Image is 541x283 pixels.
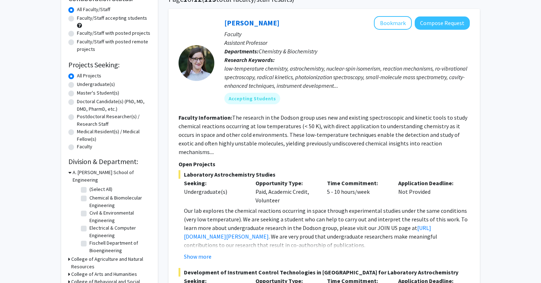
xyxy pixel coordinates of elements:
label: Faculty/Staff with posted remote projects [77,38,151,53]
label: Faculty/Staff accepting students [77,14,147,22]
button: Compose Request to Leah Dodson [415,16,470,30]
label: Medical Resident(s) / Medical Fellow(s) [77,128,151,143]
p: Opportunity Type: [255,179,316,187]
label: Chemical & Biomolecular Engineering [89,194,149,209]
div: 5 - 10 hours/week [322,179,393,205]
mat-chip: Accepting Students [224,93,280,104]
a: [PERSON_NAME] [224,18,279,27]
span: Laboratory Astrochemistry Studies [179,170,470,179]
h3: College of Arts and Humanities [71,270,137,278]
h2: Division & Department: [68,157,151,166]
label: Faculty/Staff with posted projects [77,29,150,37]
p: Application Deadline: [398,179,459,187]
iframe: Chat [5,251,30,278]
label: Civil & Environmental Engineering [89,209,149,224]
label: Undergraduate(s) [77,81,115,88]
button: Add Leah Dodson to Bookmarks [374,16,412,30]
div: Paid, Academic Credit, Volunteer [250,179,322,205]
p: Seeking: [184,179,245,187]
p: Open Projects [179,160,470,168]
span: Chemistry & Biochemistry [259,48,317,55]
label: Master's Student(s) [77,89,119,97]
b: Faculty Information: [179,114,232,121]
label: (Select All) [89,186,112,193]
button: Show more [184,252,211,261]
label: Faculty [77,143,92,150]
p: Assistant Professor [224,38,470,47]
h3: A. [PERSON_NAME] School of Engineering [73,169,151,184]
label: Postdoctoral Researcher(s) / Research Staff [77,113,151,128]
h2: Projects Seeking: [68,61,151,69]
label: Electrical & Computer Engineering [89,224,149,239]
label: All Faculty/Staff [77,6,110,13]
fg-read-more: The research in the Dodson group uses new and existing spectroscopic and kinetic tools to study c... [179,114,467,155]
p: Our lab explores the chemical reactions occurring in space through experimental studies under the... [184,206,470,249]
div: Not Provided [393,179,464,205]
h3: College of Agriculture and Natural Resources [71,255,151,270]
b: Departments: [224,48,259,55]
span: Development of Instrument Control Technologies in [GEOGRAPHIC_DATA] for Laboratory Astrochemistry [179,268,470,277]
p: Time Commitment: [327,179,388,187]
label: Doctoral Candidate(s) (PhD, MD, DMD, PharmD, etc.) [77,98,151,113]
div: Undergraduate(s) [184,187,245,196]
label: All Projects [77,72,101,80]
b: Research Keywords: [224,56,275,63]
p: Faculty [224,30,470,38]
div: low-temperature chemistry, astrochemistry, nuclear-spin isomerism, reaction mechanisms, ro-vibrat... [224,64,470,90]
label: Materials Science & Engineering [89,254,149,269]
label: Fischell Department of Bioengineering [89,239,149,254]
